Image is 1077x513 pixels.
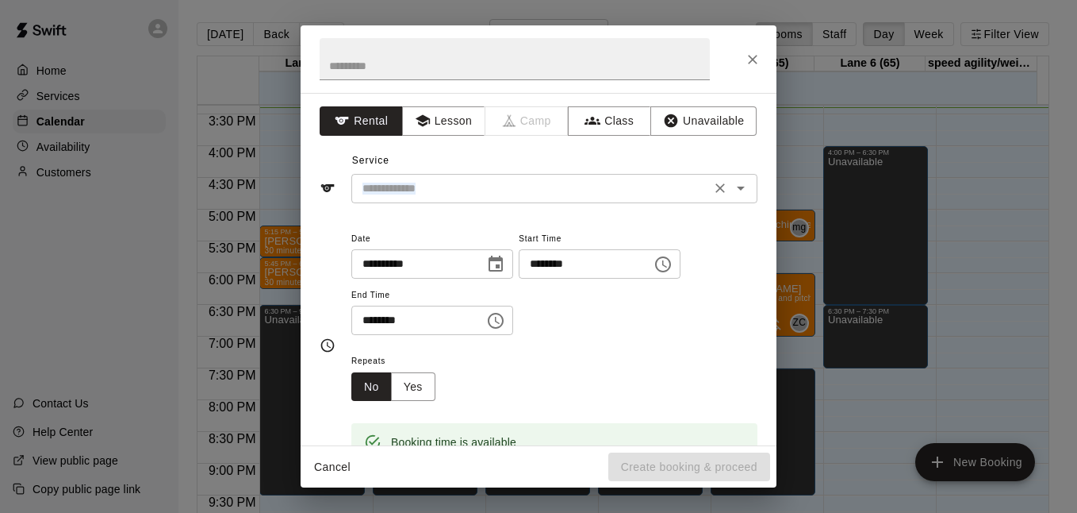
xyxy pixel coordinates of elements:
[307,453,358,482] button: Cancel
[730,177,752,199] button: Open
[320,180,335,196] svg: Service
[709,177,731,199] button: Clear
[351,229,513,250] span: Date
[738,45,767,74] button: Close
[351,372,435,402] div: outlined button group
[402,106,485,136] button: Lesson
[568,106,651,136] button: Class
[351,351,448,372] span: Repeats
[391,428,516,457] div: Booking time is available
[391,372,435,402] button: Yes
[485,106,569,136] span: Camps can only be created in the Services page
[351,372,392,402] button: No
[480,249,512,280] button: Choose date, selected date is Aug 18, 2025
[650,106,757,136] button: Unavailable
[519,229,680,250] span: Start Time
[647,249,679,280] button: Choose time, selected time is 4:30 PM
[352,155,389,166] span: Service
[351,285,513,307] span: End Time
[320,337,335,353] svg: Timing
[320,106,403,136] button: Rental
[480,305,512,337] button: Choose time, selected time is 5:00 PM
